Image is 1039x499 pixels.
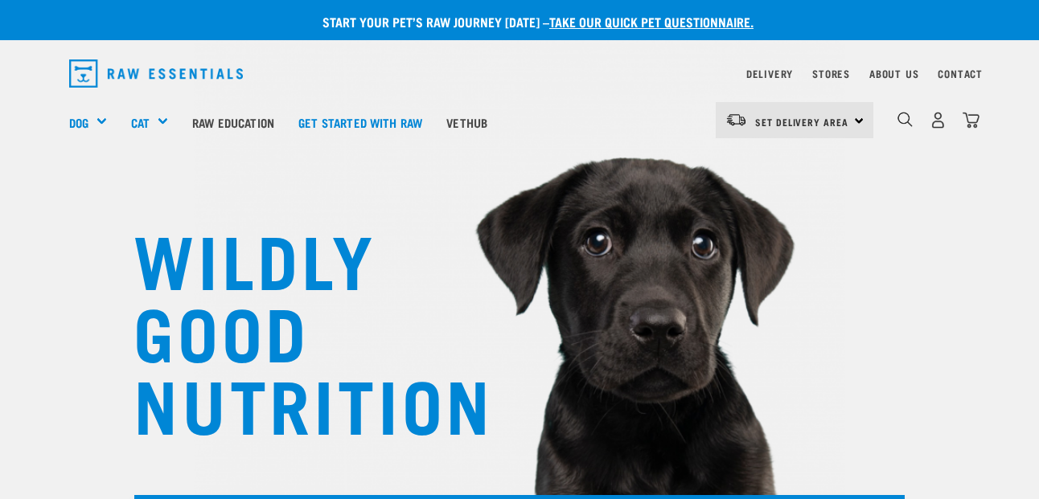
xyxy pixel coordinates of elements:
[434,90,499,154] a: Vethub
[286,90,434,154] a: Get started with Raw
[56,53,983,94] nav: dropdown navigation
[963,112,979,129] img: home-icon@2x.png
[938,71,983,76] a: Contact
[897,112,913,127] img: home-icon-1@2x.png
[869,71,918,76] a: About Us
[725,112,747,127] img: van-moving.png
[549,18,754,25] a: take our quick pet questionnaire.
[812,71,850,76] a: Stores
[69,59,243,88] img: Raw Essentials Logo
[746,71,793,76] a: Delivery
[133,221,455,438] h1: WILDLY GOOD NUTRITION
[755,119,848,125] span: Set Delivery Area
[69,113,88,132] a: Dog
[131,113,150,132] a: Cat
[930,112,947,129] img: user.png
[180,90,286,154] a: Raw Education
